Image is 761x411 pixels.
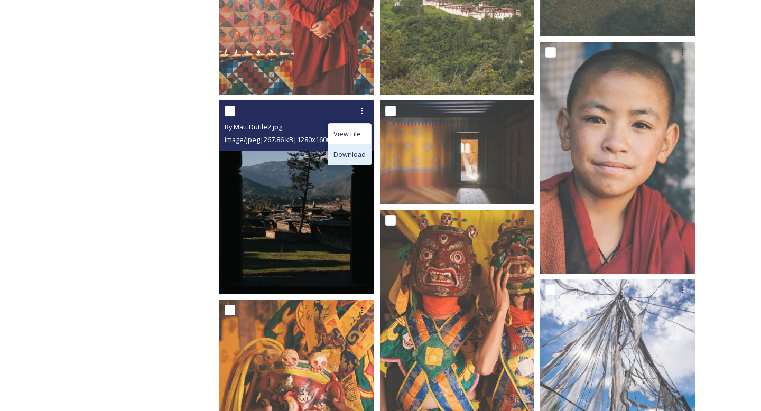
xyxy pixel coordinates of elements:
span: image/jpeg | 267.86 kB | 1280 x 1600 [225,135,330,144]
span: Download [333,150,366,160]
span: By Matt Dutile2.jpg [225,122,282,132]
span: View File [333,129,361,139]
img: By Matt Dutile2.jpg [219,100,374,294]
img: By Matt Dutile44.jpg [380,100,535,203]
img: Bumthang by Matt Dutile14.jpg [540,42,695,274]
